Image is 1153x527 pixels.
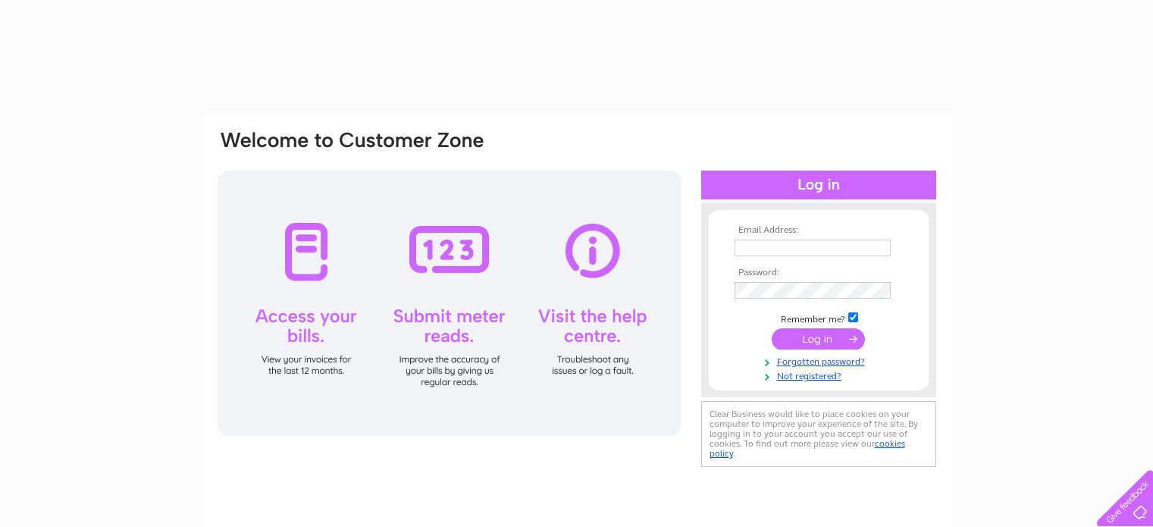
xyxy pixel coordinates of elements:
div: Clear Business would like to place cookies on your computer to improve your experience of the sit... [701,401,936,467]
th: Email Address: [731,225,907,236]
input: Submit [772,328,865,350]
td: Remember me? [731,310,907,325]
th: Password: [731,268,907,278]
a: Not registered? [735,368,907,382]
a: cookies policy [710,438,905,459]
a: Forgotten password? [735,353,907,368]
